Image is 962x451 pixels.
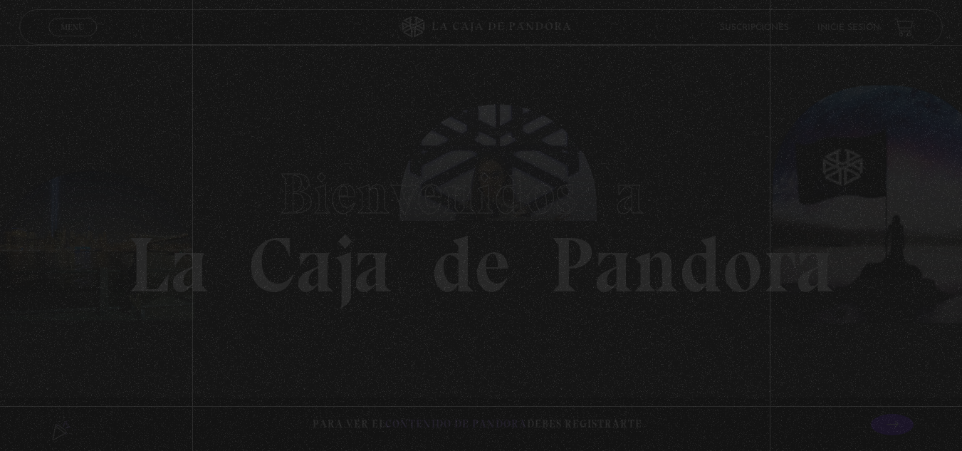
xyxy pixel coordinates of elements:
a: Suscripciones [720,23,789,31]
h1: La Caja de Pandora [127,147,835,304]
a: View your shopping cart [894,17,914,36]
p: Para ver el debes registrarte [313,415,642,434]
span: Menu [61,23,84,31]
span: contenido de Pandora [385,418,527,430]
a: Inicie sesión [817,23,880,31]
span: Cerrar [56,34,89,44]
span: Bienvenidos a [279,160,684,228]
